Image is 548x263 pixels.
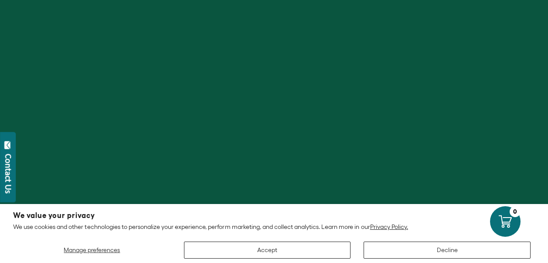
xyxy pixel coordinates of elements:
div: Contact Us [4,154,13,194]
button: Decline [364,242,531,259]
h2: We value your privacy [13,212,535,219]
button: Accept [184,242,351,259]
a: Privacy Policy. [370,223,408,230]
button: Manage preferences [13,242,171,259]
div: 0 [510,206,521,217]
span: Manage preferences [64,246,120,253]
p: We use cookies and other technologies to personalize your experience, perform marketing, and coll... [13,223,535,231]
